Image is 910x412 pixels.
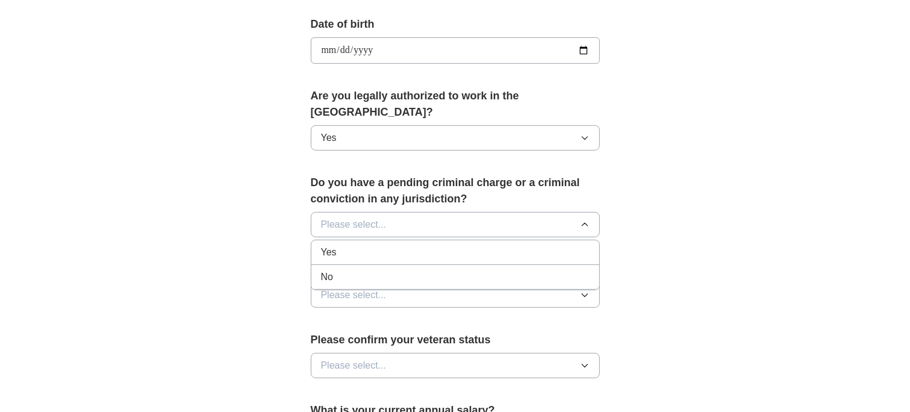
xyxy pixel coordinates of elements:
span: No [321,270,333,284]
button: Yes [311,125,600,151]
button: Please select... [311,212,600,237]
span: Please select... [321,288,387,302]
button: Please select... [311,282,600,308]
label: Do you have a pending criminal charge or a criminal conviction in any jurisdiction? [311,175,600,207]
label: Date of birth [311,16,600,33]
label: Are you legally authorized to work in the [GEOGRAPHIC_DATA]? [311,88,600,120]
span: Yes [321,131,337,145]
span: Please select... [321,358,387,373]
span: Yes [321,245,337,260]
button: Please select... [311,353,600,378]
label: Please confirm your veteran status [311,332,600,348]
span: Please select... [321,217,387,232]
